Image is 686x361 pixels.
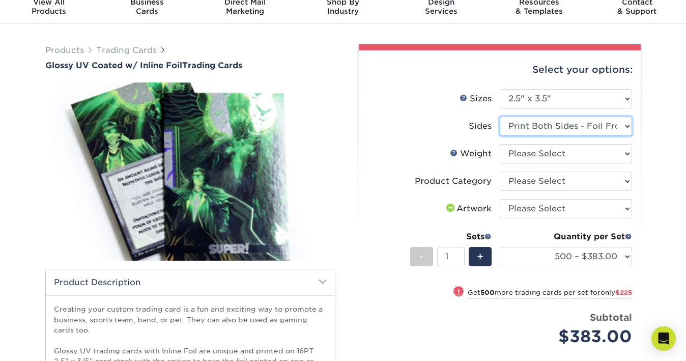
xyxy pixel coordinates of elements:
[419,249,424,264] span: -
[507,324,632,349] div: $383.00
[415,175,492,187] div: Product Category
[450,148,492,160] div: Weight
[615,289,632,296] span: $225
[46,269,335,295] h2: Product Description
[410,231,492,243] div: Sets
[468,289,632,299] small: Get more trading cards per set for
[651,326,676,351] div: Open Intercom Messenger
[367,50,633,89] div: Select your options:
[45,45,84,55] a: Products
[477,249,483,264] span: +
[500,231,632,243] div: Quantity per Set
[590,312,632,323] strong: Subtotal
[480,289,495,296] strong: 500
[45,61,335,70] h1: Trading Cards
[444,203,492,215] div: Artwork
[469,120,492,132] div: Sides
[3,330,87,357] iframe: Google Customer Reviews
[45,61,182,70] span: Glossy UV Coated w/ Inline Foil
[460,93,492,105] div: Sizes
[601,289,632,296] span: only
[45,61,335,70] a: Glossy UV Coated w/ Inline FoilTrading Cards
[45,71,335,272] img: Glossy UV Coated w/ Inline Foil 01
[458,287,460,297] span: !
[96,45,157,55] a: Trading Cards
